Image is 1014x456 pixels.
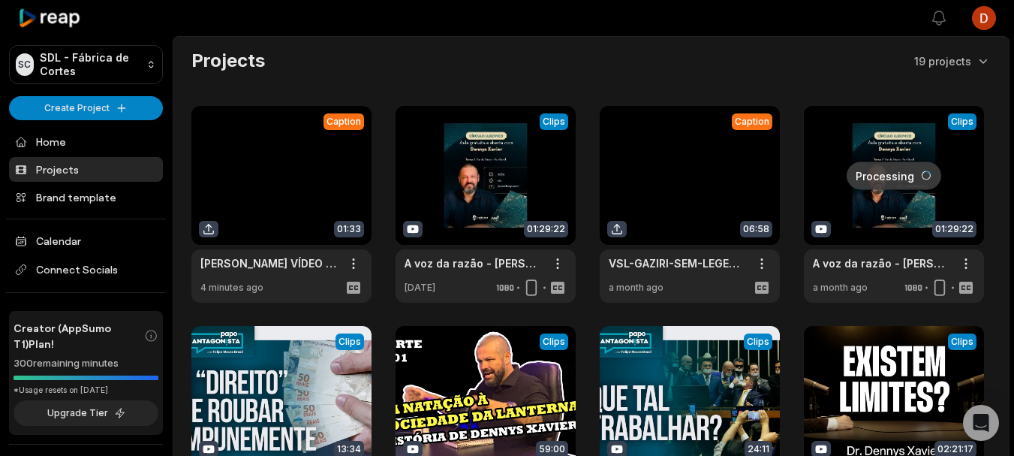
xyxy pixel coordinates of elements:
div: Open Intercom Messenger [963,405,999,441]
a: Home [9,129,163,154]
button: 19 projects [914,53,991,69]
button: Upgrade Tier [14,400,158,426]
div: 300 remaining minutes [14,356,158,371]
a: Projects [9,157,163,182]
a: Calendar [9,228,163,253]
a: [PERSON_NAME] VÍDEO HOJE [200,255,339,271]
a: Brand template [9,185,163,210]
button: Create Project [9,96,163,120]
div: *Usage resets on [DATE] [14,385,158,396]
h2: Projects [191,49,265,73]
span: Creator (AppSumo T1) Plan! [14,320,144,352]
p: SDL - Fábrica de Cortes [40,51,141,78]
span: Connect Socials [9,256,163,283]
a: A voz da razão - [PERSON_NAME] - Encontro 1 Círculo [PERSON_NAME] [405,255,543,271]
a: VSL-GAZIRI-SEM-LEGENDA [609,255,747,271]
div: SC [16,53,34,76]
a: A voz da razão - [PERSON_NAME] - Encontro 1 Círculo [PERSON_NAME] [813,255,951,271]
